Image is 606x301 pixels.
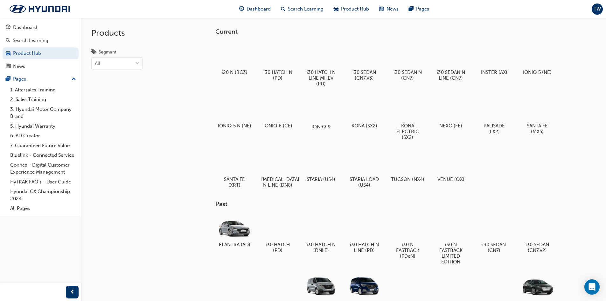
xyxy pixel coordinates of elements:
[276,3,329,16] a: search-iconSearch Learning
[432,147,470,184] a: VENUE (QX)
[348,242,381,253] h5: i30 HATCH N LINE (PD)
[345,94,383,131] a: KONA (SX2)
[334,5,338,13] span: car-icon
[302,94,340,131] a: IONIQ 9
[91,50,96,55] span: tags-icon
[584,279,600,295] div: Open Intercom Messenger
[215,147,254,190] a: SANTA FE (XRT)
[475,40,513,77] a: INSTER (AX)
[281,5,285,13] span: search-icon
[518,213,556,256] a: i30 SEDAN (CN7.V2)
[6,25,10,31] span: guage-icon
[8,187,79,204] a: Hyundai CX Championship 2024
[261,123,295,129] h5: IONIQ 6 (CE)
[3,47,79,59] a: Product Hub
[3,20,79,73] button: DashboardSearch LearningProduct HubNews
[3,73,79,85] button: Pages
[215,40,254,77] a: i20 N (BC3)
[91,28,143,38] h2: Products
[3,2,76,16] a: Trak
[304,176,338,182] h5: STARIA (US4)
[288,5,324,13] span: Search Learning
[388,40,427,83] a: i30 SEDAN N (CN7)
[409,5,414,13] span: pages-icon
[416,5,429,13] span: Pages
[594,5,601,13] span: TW
[432,94,470,131] a: NEXO (FE)
[477,69,511,75] h5: INSTER (AX)
[475,213,513,256] a: i30 SEDAN (CN7)
[6,51,10,56] span: car-icon
[6,64,10,69] span: news-icon
[518,40,556,77] a: IONIQ 5 (NE)
[304,242,338,253] h5: i30 HATCH N (DNLE)
[345,147,383,190] a: STARIA LOAD (US4)
[477,123,511,134] h5: PALISADE (LX2)
[475,94,513,137] a: PALISADE (LX2)
[13,37,48,44] div: Search Learning
[434,69,468,81] h5: i30 SEDAN N LINE (CN7)
[3,22,79,33] a: Dashboard
[8,104,79,121] a: 3. Hyundai Motor Company Brand
[72,75,76,83] span: up-icon
[302,213,340,256] a: i30 HATCH N (DNLE)
[215,28,577,35] h3: Current
[259,94,297,131] a: IONIQ 6 (CE)
[13,63,25,70] div: News
[374,3,404,16] a: news-iconNews
[388,213,427,262] a: i30 N FASTBACK (PDeN)
[521,242,554,253] h5: i30 SEDAN (CN7.V2)
[218,69,251,75] h5: i20 N (BC3)
[13,24,37,31] div: Dashboard
[8,150,79,160] a: Bluelink - Connected Service
[8,204,79,213] a: All Pages
[477,242,511,253] h5: i30 SEDAN (CN7)
[348,123,381,129] h5: KONA (SX2)
[218,176,251,188] h5: SANTA FE (XRT)
[8,85,79,95] a: 1. Aftersales Training
[391,123,424,140] h5: KONA ELECTRIC (SX2)
[215,200,577,208] h3: Past
[8,95,79,104] a: 2. Sales Training
[215,94,254,131] a: IONIQ 5 N (NE)
[13,75,26,83] div: Pages
[592,4,603,15] button: TW
[302,147,340,184] a: STARIA (US4)
[259,213,297,256] a: i30 HATCH (PD)
[95,60,100,67] div: All
[3,35,79,47] a: Search Learning
[432,213,470,267] a: i30 N FASTBACK LIMITED EDITION
[434,176,468,182] h5: VENUE (QX)
[261,69,295,81] h5: i30 HATCH N (PD)
[8,131,79,141] a: 6. AD Creator
[99,49,116,55] div: Segment
[391,69,424,81] h5: i30 SEDAN N (CN7)
[434,123,468,129] h5: NEXO (FE)
[348,69,381,81] h5: i30 SEDAN (CN7.V3)
[239,5,244,13] span: guage-icon
[303,124,338,130] h5: IONIQ 9
[234,3,276,16] a: guage-iconDashboard
[218,123,251,129] h5: IONIQ 5 N (NE)
[391,242,424,259] h5: i30 N FASTBACK (PDeN)
[3,61,79,72] a: News
[8,160,79,177] a: Connex - Digital Customer Experience Management
[6,38,10,44] span: search-icon
[259,40,297,83] a: i30 HATCH N (PD)
[379,5,384,13] span: news-icon
[215,213,254,250] a: ELANTRA (AD)
[6,76,10,82] span: pages-icon
[521,69,554,75] h5: IONIQ 5 (NE)
[135,60,140,68] span: down-icon
[329,3,374,16] a: car-iconProduct Hub
[304,69,338,87] h5: i30 HATCH N LINE MHEV (PD)
[404,3,434,16] a: pages-iconPages
[8,121,79,131] a: 5. Hyundai Warranty
[348,176,381,188] h5: STARIA LOAD (US4)
[247,5,271,13] span: Dashboard
[432,40,470,83] a: i30 SEDAN N LINE (CN7)
[518,94,556,137] a: SANTA FE (MX5)
[302,40,340,89] a: i30 HATCH N LINE MHEV (PD)
[8,141,79,151] a: 7. Guaranteed Future Value
[70,288,75,296] span: prev-icon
